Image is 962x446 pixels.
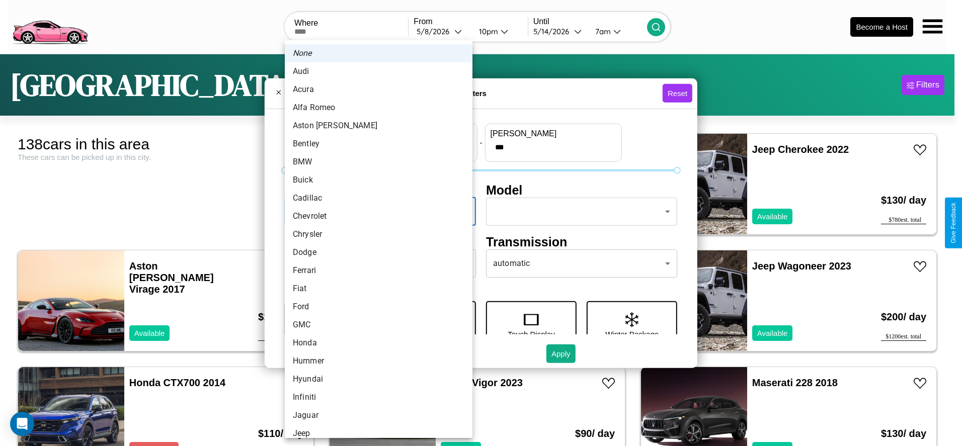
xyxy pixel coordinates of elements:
[285,189,472,207] li: Cadillac
[285,334,472,352] li: Honda
[285,243,472,261] li: Dodge
[285,370,472,388] li: Hyundai
[293,47,312,59] em: None
[285,225,472,243] li: Chrysler
[950,203,957,243] div: Give Feedback
[285,62,472,80] li: Audi
[285,99,472,117] li: Alfa Romeo
[285,316,472,334] li: GMC
[285,261,472,280] li: Ferrari
[285,171,472,189] li: Buick
[285,135,472,153] li: Bentley
[285,424,472,442] li: Jeep
[285,280,472,298] li: Fiat
[285,153,472,171] li: BMW
[285,207,472,225] li: Chevrolet
[285,388,472,406] li: Infiniti
[285,406,472,424] li: Jaguar
[285,352,472,370] li: Hummer
[10,412,34,436] div: Open Intercom Messenger
[285,117,472,135] li: Aston [PERSON_NAME]
[285,80,472,99] li: Acura
[285,298,472,316] li: Ford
